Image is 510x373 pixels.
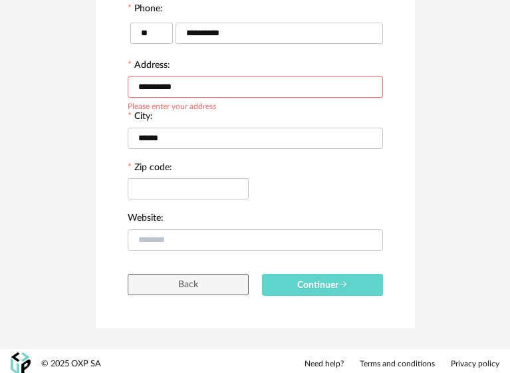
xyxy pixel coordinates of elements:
[128,61,170,72] label: Address:
[451,359,499,370] a: Privacy policy
[178,280,198,289] span: Back
[262,274,383,296] button: Continuer
[128,274,249,295] button: Back
[297,281,348,290] span: Continuer
[41,358,101,370] div: © 2025 OXP SA
[360,359,435,370] a: Terms and conditions
[128,213,164,225] label: Website:
[128,4,163,16] label: Phone:
[305,359,344,370] a: Need help?
[128,112,153,124] label: City:
[128,100,216,110] div: Please enter your address
[128,163,172,175] label: Zip code:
